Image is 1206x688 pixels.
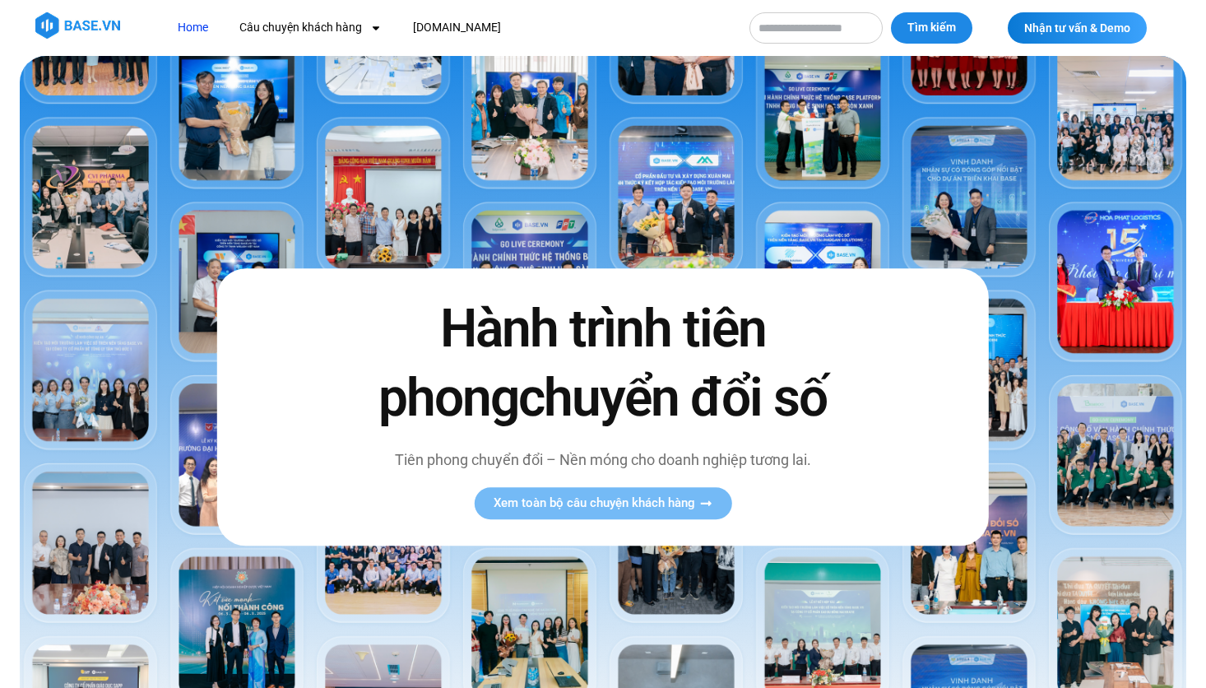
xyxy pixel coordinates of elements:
[165,12,733,43] nav: Menu
[227,12,394,43] a: Câu chuyện khách hàng
[891,12,972,44] button: Tìm kiếm
[344,295,862,432] h2: Hành trình tiên phong
[165,12,220,43] a: Home
[494,497,695,509] span: Xem toàn bộ câu chuyện khách hàng
[518,367,827,429] span: chuyển đổi số
[1008,12,1147,44] a: Nhận tư vấn & Demo
[1024,22,1130,34] span: Nhận tư vấn & Demo
[401,12,513,43] a: [DOMAIN_NAME]
[907,20,956,36] span: Tìm kiếm
[344,449,862,471] p: Tiên phong chuyển đổi – Nền móng cho doanh nghiệp tương lai.
[474,487,731,519] a: Xem toàn bộ câu chuyện khách hàng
